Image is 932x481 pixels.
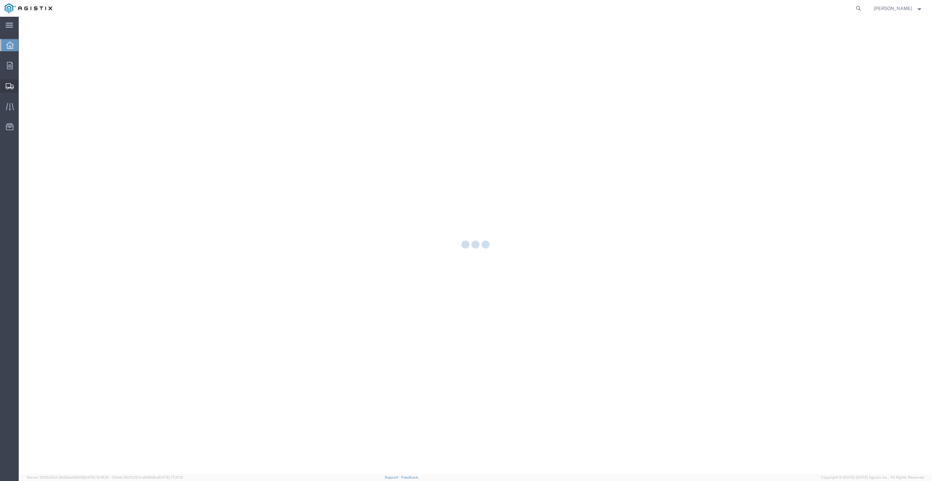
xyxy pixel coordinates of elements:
span: Velma Cepeda [874,5,912,12]
img: logo [5,3,52,13]
span: Client: 2025.20.0-e640dba [112,475,183,479]
span: [DATE] 10:18:31 [84,475,109,479]
span: Server: 2025.20.0-32d5ea39505 [27,475,109,479]
span: [DATE] 17:21:12 [158,475,183,479]
a: Support [385,475,401,479]
span: Copyright © [DATE]-[DATE] Agistix Inc., All Rights Reserved [821,475,924,480]
button: [PERSON_NAME] [873,4,923,12]
a: Feedback [401,475,418,479]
